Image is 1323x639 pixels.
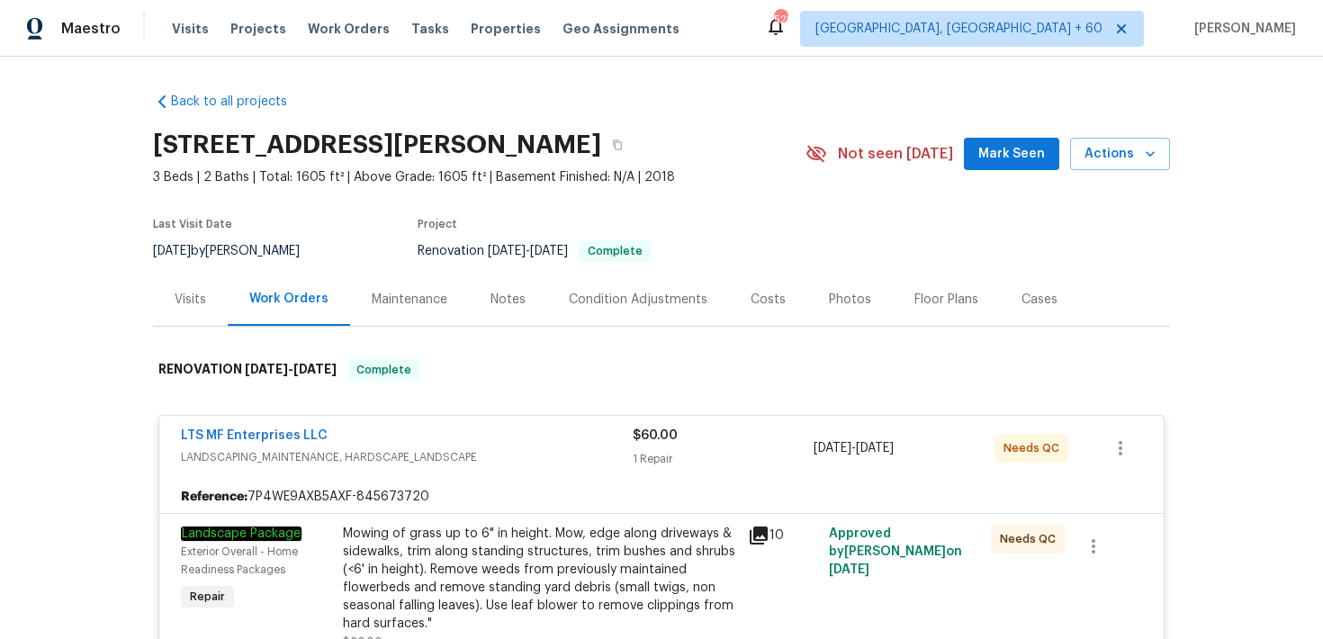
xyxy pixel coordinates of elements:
div: by [PERSON_NAME] [153,240,321,262]
div: 7P4WE9AXB5AXF-845673720 [159,481,1164,513]
div: Condition Adjustments [569,291,707,309]
span: Last Visit Date [153,219,232,229]
div: Floor Plans [914,291,978,309]
div: 1 Repair [633,450,814,468]
span: Actions [1084,143,1156,166]
em: Landscape Package [181,526,301,541]
span: Needs QC [1003,439,1066,457]
button: Actions [1070,138,1170,171]
span: [DATE] [856,442,894,454]
span: $60.00 [633,429,678,442]
span: Complete [349,361,418,379]
span: Not seen [DATE] [838,145,953,163]
span: Exterior Overall - Home Readiness Packages [181,546,298,575]
span: Geo Assignments [562,20,679,38]
span: Project [418,219,457,229]
span: Work Orders [308,20,390,38]
span: [DATE] [245,363,288,375]
button: Mark Seen [964,138,1059,171]
div: Work Orders [249,290,328,308]
div: RENOVATION [DATE]-[DATE]Complete [153,341,1170,399]
div: Mowing of grass up to 6" in height. Mow, edge along driveways & sidewalks, trim along standing st... [343,525,737,633]
a: Back to all projects [153,93,326,111]
span: [GEOGRAPHIC_DATA], [GEOGRAPHIC_DATA] + 60 [815,20,1102,38]
span: [DATE] [488,245,526,257]
span: - [814,439,894,457]
span: [PERSON_NAME] [1187,20,1296,38]
div: Visits [175,291,206,309]
span: [DATE] [829,563,869,576]
div: Cases [1021,291,1057,309]
span: Maestro [61,20,121,38]
span: [DATE] [293,363,337,375]
h2: [STREET_ADDRESS][PERSON_NAME] [153,136,601,154]
div: 529 [774,11,787,29]
div: Maintenance [372,291,447,309]
div: Notes [490,291,526,309]
span: Complete [580,246,650,256]
div: Costs [751,291,786,309]
span: Mark Seen [978,143,1045,166]
h6: RENOVATION [158,359,337,381]
span: Tasks [411,22,449,35]
div: 10 [748,525,818,546]
span: Properties [471,20,541,38]
span: - [245,363,337,375]
b: Reference: [181,488,247,506]
button: Copy Address [601,129,634,161]
span: - [488,245,568,257]
a: LTS MF Enterprises LLC [181,429,328,442]
span: [DATE] [814,442,851,454]
span: LANDSCAPING_MAINTENANCE, HARDSCAPE_LANDSCAPE [181,448,633,466]
div: Photos [829,291,871,309]
span: 3 Beds | 2 Baths | Total: 1605 ft² | Above Grade: 1605 ft² | Basement Finished: N/A | 2018 [153,168,805,186]
span: Renovation [418,245,652,257]
span: Repair [183,588,232,606]
span: [DATE] [530,245,568,257]
span: Approved by [PERSON_NAME] on [829,527,962,576]
span: [DATE] [153,245,191,257]
span: Needs QC [1000,530,1063,548]
span: Projects [230,20,286,38]
span: Visits [172,20,209,38]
